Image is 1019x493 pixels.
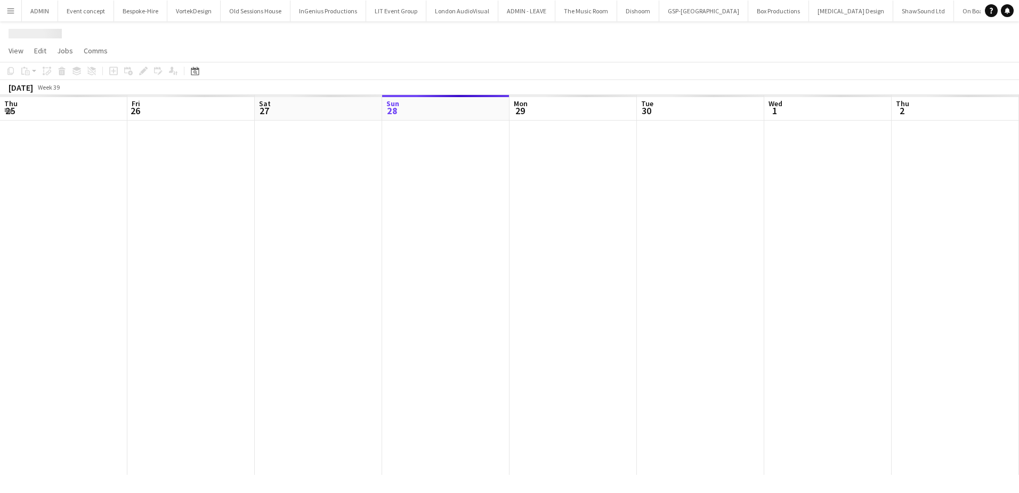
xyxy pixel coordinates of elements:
span: Fri [132,99,140,108]
a: Comms [79,44,112,58]
button: The Music Room [555,1,617,21]
span: 25 [3,105,18,117]
span: 26 [130,105,140,117]
button: [MEDICAL_DATA] Design [809,1,893,21]
a: Edit [30,44,51,58]
a: Jobs [53,44,77,58]
button: Event concept [58,1,114,21]
span: 30 [640,105,653,117]
span: Thu [4,99,18,108]
button: ShawSound Ltd [893,1,954,21]
span: Jobs [57,46,73,55]
button: GSP-[GEOGRAPHIC_DATA] [659,1,748,21]
span: 28 [385,105,399,117]
button: Old Sessions House [221,1,290,21]
span: 29 [512,105,528,117]
span: Comms [84,46,108,55]
span: 1 [767,105,782,117]
button: ADMIN - LEAVE [498,1,555,21]
button: VortekDesign [167,1,221,21]
span: Week 39 [35,83,62,91]
span: Sat [259,99,271,108]
span: Sun [386,99,399,108]
button: Dishoom [617,1,659,21]
button: Box Productions [748,1,809,21]
span: View [9,46,23,55]
span: Mon [514,99,528,108]
button: LIT Event Group [366,1,426,21]
span: Thu [896,99,909,108]
span: 27 [257,105,271,117]
span: Tue [641,99,653,108]
div: [DATE] [9,82,33,93]
span: 2 [894,105,909,117]
button: London AudioVisual [426,1,498,21]
span: Edit [34,46,46,55]
button: ADMIN [22,1,58,21]
a: View [4,44,28,58]
button: InGenius Productions [290,1,366,21]
button: Bespoke-Hire [114,1,167,21]
span: Wed [769,99,782,108]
